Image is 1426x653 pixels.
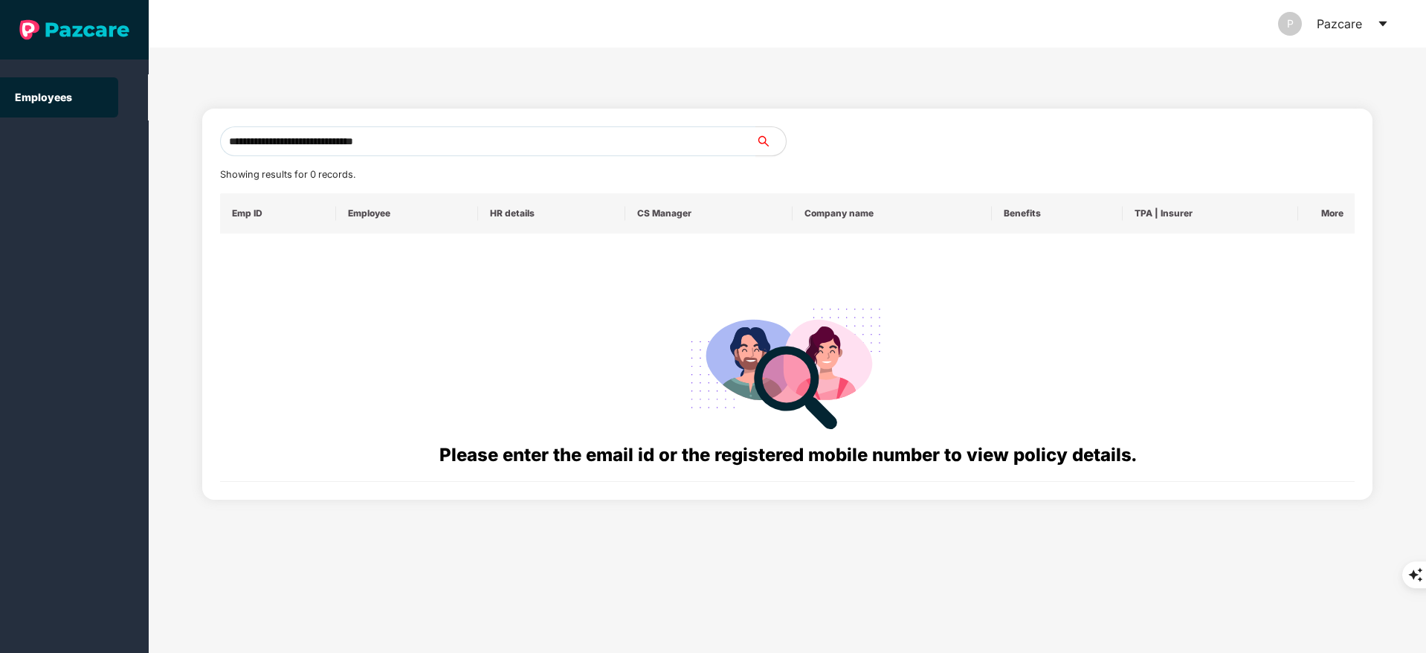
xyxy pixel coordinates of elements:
[793,193,992,234] th: Company name
[755,135,786,147] span: search
[1298,193,1355,234] th: More
[478,193,625,234] th: HR details
[439,444,1136,466] span: Please enter the email id or the registered mobile number to view policy details.
[220,169,355,180] span: Showing results for 0 records.
[1123,193,1298,234] th: TPA | Insurer
[1377,18,1389,30] span: caret-down
[15,91,72,103] a: Employees
[680,290,894,441] img: svg+xml;base64,PHN2ZyB4bWxucz0iaHR0cDovL3d3dy53My5vcmcvMjAwMC9zdmciIHdpZHRoPSIyODgiIGhlaWdodD0iMj...
[1287,12,1294,36] span: P
[625,193,793,234] th: CS Manager
[220,193,337,234] th: Emp ID
[992,193,1123,234] th: Benefits
[755,126,787,156] button: search
[336,193,478,234] th: Employee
